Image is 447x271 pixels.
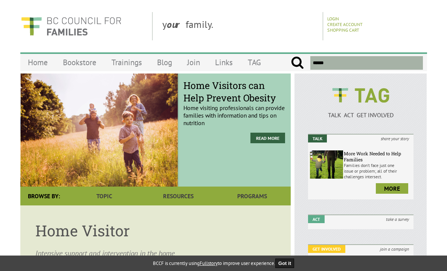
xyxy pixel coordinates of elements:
[376,183,408,194] a: more
[215,187,289,205] a: Programs
[20,54,55,71] a: Home
[207,54,240,71] a: Links
[381,215,413,223] i: take a survey
[183,85,285,127] p: Home visiting professionals can provide families with information and tips on nutrition
[104,54,150,71] a: Trainings
[291,56,304,70] input: Submit
[376,135,413,142] i: share your story
[240,54,269,71] a: TAG
[156,12,323,40] div: y family.
[150,54,180,71] a: Blog
[167,18,186,31] strong: our
[308,104,414,119] a: TALK ACT GET INVOLVED
[308,135,327,142] em: Talk
[20,12,122,40] img: BC Council for FAMILIES
[35,248,276,259] p: Intensive support and intervention in the home
[344,162,412,179] p: Families don’t face just one issue or problem; all of their challenges intersect.
[180,54,207,71] a: Join
[35,220,276,240] h1: Home Visitor
[327,21,363,27] a: Create Account
[308,215,325,223] em: Act
[200,260,218,266] a: Fullstory
[327,27,359,33] a: Shopping Cart
[375,245,413,253] i: join a campaign
[20,187,67,205] div: Browse By:
[344,150,412,162] h6: More Work Needed to Help Families
[308,245,345,253] em: Get Involved
[67,187,141,205] a: Topic
[275,259,294,268] button: Got it
[327,81,395,110] img: BCCF's TAG Logo
[55,54,104,71] a: Bookstore
[327,16,339,21] a: Login
[141,187,215,205] a: Resources
[250,133,285,143] a: Read more
[183,79,285,104] span: Home Visitors can Help Prevent Obesity
[308,111,414,119] p: TALK ACT GET INVOLVED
